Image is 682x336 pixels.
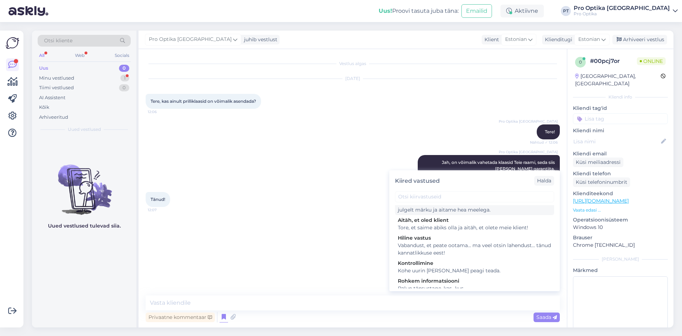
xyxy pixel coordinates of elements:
[39,114,68,121] div: Arhiveeritud
[146,60,560,67] div: Vestlus algas
[530,140,558,145] span: Nähtud ✓ 12:06
[6,36,19,50] img: Askly Logo
[573,190,668,197] p: Klienditeekond
[574,11,670,17] div: Pro Optika
[146,313,215,322] div: Privaatne kommentaar
[119,65,129,72] div: 0
[395,191,554,202] input: Otsi kiirvastuseid
[241,36,277,43] div: juhib vestlust
[612,35,667,44] div: Arhiveeri vestlus
[398,234,551,242] div: Hiline vastus
[575,73,661,87] div: [GEOGRAPHIC_DATA], [GEOGRAPHIC_DATA]
[637,57,666,65] span: Online
[573,127,668,134] p: Kliendi nimi
[482,36,499,43] div: Klient
[39,94,65,101] div: AI Assistent
[573,267,668,274] p: Märkmed
[499,149,558,155] span: Pro Optika [GEOGRAPHIC_DATA]
[32,152,136,216] img: No chats
[119,84,129,91] div: 0
[398,242,551,257] div: Vabandust, et peate ootama… ma veel otsin lahendust… tänud kannatlikkuse eest!
[146,75,560,82] div: [DATE]
[573,94,668,100] div: Kliendi info
[573,224,668,231] p: Windows 10
[398,199,551,214] div: Tore, et saime abiks olla. Kui teil on veel küsimusi, andke julgelt märku ja aitame hea meelega.
[68,126,101,133] span: Uued vestlused
[573,216,668,224] p: Operatsioonisüsteem
[534,176,554,186] div: Halda
[573,113,668,124] input: Lisa tag
[573,138,660,145] input: Lisa nimi
[39,65,48,72] div: Uus
[151,197,165,202] span: Tänud!
[573,241,668,249] p: Chrome [TECHNICAL_ID]
[573,207,668,213] p: Vaata edasi ...
[500,5,544,17] div: Aktiivne
[398,285,551,292] div: Palun täpsustage, kas…kus…
[542,36,572,43] div: Klienditugi
[536,314,557,320] span: Saada
[48,222,121,230] p: Uued vestlused tulevad siia.
[590,57,637,65] div: # 00pcj7or
[39,75,74,82] div: Minu vestlused
[379,7,459,15] div: Proovi tasuta juba täna:
[573,234,668,241] p: Brauser
[574,5,678,17] a: Pro Optika [GEOGRAPHIC_DATA]Pro Optika
[398,217,551,224] div: Aitäh, et oled klient
[151,98,256,104] span: Tere, kas ainult prilliklaasid on võimalik asendada?
[573,158,623,167] div: Küsi meiliaadressi
[148,109,174,114] span: 12:06
[573,177,630,187] div: Küsi telefoninumbrit
[442,160,556,171] span: Jah, on võimalik vahetada klaasid Teie raami, seda siis [PERSON_NAME] garantiita.
[113,51,131,60] div: Socials
[573,105,668,112] p: Kliendi tag'id
[545,129,555,134] span: Tere!
[379,7,392,14] b: Uus!
[573,170,668,177] p: Kliendi telefon
[39,84,74,91] div: Tiimi vestlused
[38,51,46,60] div: All
[120,75,129,82] div: 1
[499,119,558,124] span: Pro Optika [GEOGRAPHIC_DATA]
[573,256,668,262] div: [PERSON_NAME]
[398,224,551,231] div: Tore, et saime abiks olla ja aitäh, et olete meie klient!
[398,277,551,285] div: Rohkem informatsiooni
[398,267,551,274] div: Kohe uurin [PERSON_NAME] peagi teada.
[578,36,600,43] span: Estonian
[74,51,86,60] div: Web
[505,36,527,43] span: Estonian
[574,5,670,11] div: Pro Optika [GEOGRAPHIC_DATA]
[395,177,440,185] div: Kiired vastused
[579,59,582,65] span: 0
[148,207,174,213] span: 12:07
[561,6,571,16] div: PT
[573,150,668,158] p: Kliendi email
[149,36,232,43] span: Pro Optika [GEOGRAPHIC_DATA]
[573,198,629,204] a: [URL][DOMAIN_NAME]
[44,37,72,44] span: Otsi kliente
[39,104,49,111] div: Kõik
[398,260,551,267] div: Kontrollimine
[461,4,492,18] button: Emailid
